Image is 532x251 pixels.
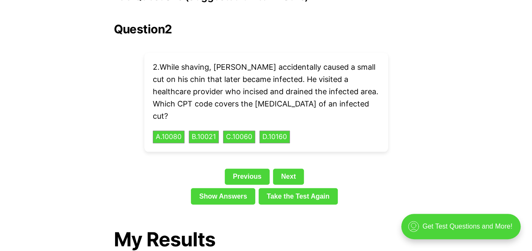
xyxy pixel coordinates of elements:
a: Previous [225,169,270,185]
p: 2 . While shaving, [PERSON_NAME] accidentally caused a small cut on his chin that later became in... [153,61,380,122]
h2: Question 2 [114,22,419,36]
h1: My Results [114,228,419,251]
button: C.10060 [223,131,255,143]
button: A.10080 [153,131,185,143]
a: Show Answers [191,188,255,204]
a: Next [273,169,304,185]
a: Take the Test Again [259,188,338,204]
button: D.10160 [259,131,290,143]
button: B.10021 [189,131,219,143]
iframe: portal-trigger [394,210,532,251]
